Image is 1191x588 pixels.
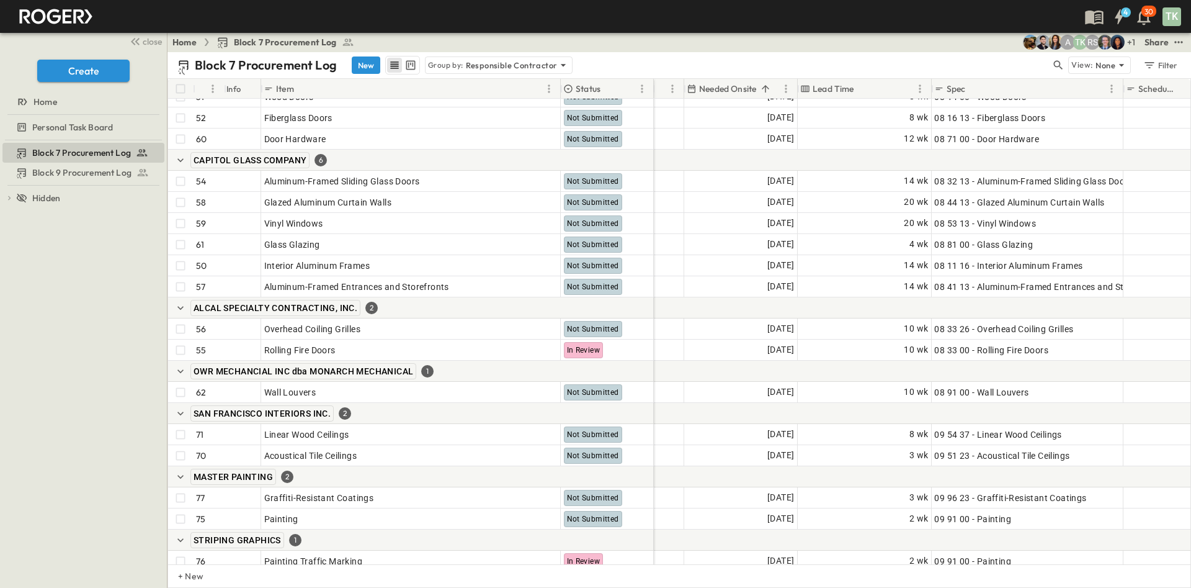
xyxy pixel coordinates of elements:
[196,175,206,188] p: 54
[314,154,327,166] div: 6
[297,82,310,96] button: Sort
[196,196,206,209] p: 58
[909,448,929,463] span: 3 wk
[767,195,794,209] span: [DATE]
[1073,35,1087,50] div: Teddy Khuong (tkhuong@guzmangc.com)
[466,59,558,71] p: Responsible Contractor
[909,491,929,505] span: 3 wk
[2,93,162,111] a: Home
[968,82,982,96] button: Sort
[542,81,556,96] button: Menu
[1023,35,1038,50] img: Rachel Villicana (rvillicana@cahill-sf.com)
[904,385,928,399] span: 10 wk
[2,144,162,161] a: Block 7 Procurement Log
[767,512,794,526] span: [DATE]
[947,83,966,95] p: Spec
[767,258,794,273] span: [DATE]
[196,323,206,335] p: 56
[264,281,449,293] span: Aluminum-Framed Entrances and Storefronts
[909,512,929,526] span: 2 wk
[904,279,928,294] span: 14 wk
[909,111,929,125] span: 8 wk
[1035,35,1050,50] img: Anthony Vazquez (avazquez@cahill-sf.com)
[216,36,354,48] a: Block 7 Procurement Log
[857,82,870,96] button: Sort
[1177,82,1191,96] button: Sort
[934,386,1028,399] span: 08 91 00 - Wall Louvers
[1161,6,1182,27] button: TK
[264,217,323,230] span: Vinyl Windows
[904,174,928,188] span: 14 wk
[264,260,370,272] span: Interior Aluminum Frames
[196,492,205,504] p: 77
[224,79,261,99] div: Info
[1107,6,1131,28] button: 4
[196,555,205,568] p: 76
[234,36,337,48] span: Block 7 Procurement Log
[904,343,928,357] span: 10 wk
[567,430,619,439] span: Not Submitted
[264,133,326,145] span: Door Hardware
[264,555,363,568] span: Painting Traffic Marking
[178,570,185,582] p: + New
[264,196,392,209] span: Glazed Aluminum Curtain Walls
[567,494,619,502] span: Not Submitted
[567,114,619,122] span: Not Submitted
[567,93,619,101] span: Not Submitted
[767,427,794,441] span: [DATE]
[909,237,929,251] span: 4 wk
[1138,57,1181,74] button: Filter
[934,428,1061,441] span: 09 54 37 - Linear Wood Ceilings
[934,260,1082,272] span: 08 11 16 - Interior Aluminum Frames
[1095,59,1115,71] p: None
[1104,81,1119,96] button: Menu
[934,555,1011,568] span: 09 91 00 - Painting
[567,388,619,397] span: Not Submitted
[813,83,854,95] p: Lead Time
[759,82,772,96] button: Sort
[196,450,206,462] p: 70
[1071,58,1093,72] p: View:
[143,35,162,48] span: close
[934,217,1036,230] span: 08 53 13 - Vinyl Windows
[767,174,794,188] span: [DATE]
[2,163,164,183] div: Block 9 Procurement Logtest
[264,175,420,188] span: Aluminum-Framed Sliding Glass Doors
[934,513,1011,525] span: 09 91 00 - Painting
[934,112,1045,124] span: 08 16 13 - Fiberglass Doors
[264,238,320,251] span: Glass Glazing
[909,427,929,441] span: 8 wk
[2,143,164,163] div: Block 7 Procurement Logtest
[264,492,374,504] span: Graffiti-Resistant Coatings
[567,219,619,228] span: Not Submitted
[904,216,928,230] span: 20 wk
[428,59,463,71] p: Group by:
[196,513,205,525] p: 75
[352,57,380,74] button: New
[2,117,164,137] div: Personal Task Boardtest
[567,325,619,333] span: Not Submitted
[198,82,212,96] button: Sort
[403,58,418,73] button: kanban view
[1048,35,1063,50] img: Kim Bowen (kbowen@cahill-sf.com)
[264,112,332,124] span: Fiberglass Doors
[196,428,203,441] p: 71
[576,83,600,95] p: Status
[1097,35,1112,50] img: Jared Salin (jsalin@cahill-sf.com)
[934,281,1162,293] span: 08 41 13 - Aluminum-Framed Entrances and Storefronts
[196,217,206,230] p: 59
[385,56,420,75] div: table view
[767,132,794,146] span: [DATE]
[387,58,402,73] button: row view
[567,346,600,355] span: In Review
[934,196,1104,209] span: 08 44 13 - Glazed Aluminum Curtain Walls
[767,237,794,251] span: [DATE]
[904,258,928,273] span: 14 wk
[264,513,298,525] span: Painting
[567,557,600,566] span: In Review
[1143,58,1178,72] div: Filter
[196,238,204,251] p: 61
[196,281,205,293] p: 57
[264,323,361,335] span: Overhead Coiling Grilles
[767,216,794,230] span: [DATE]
